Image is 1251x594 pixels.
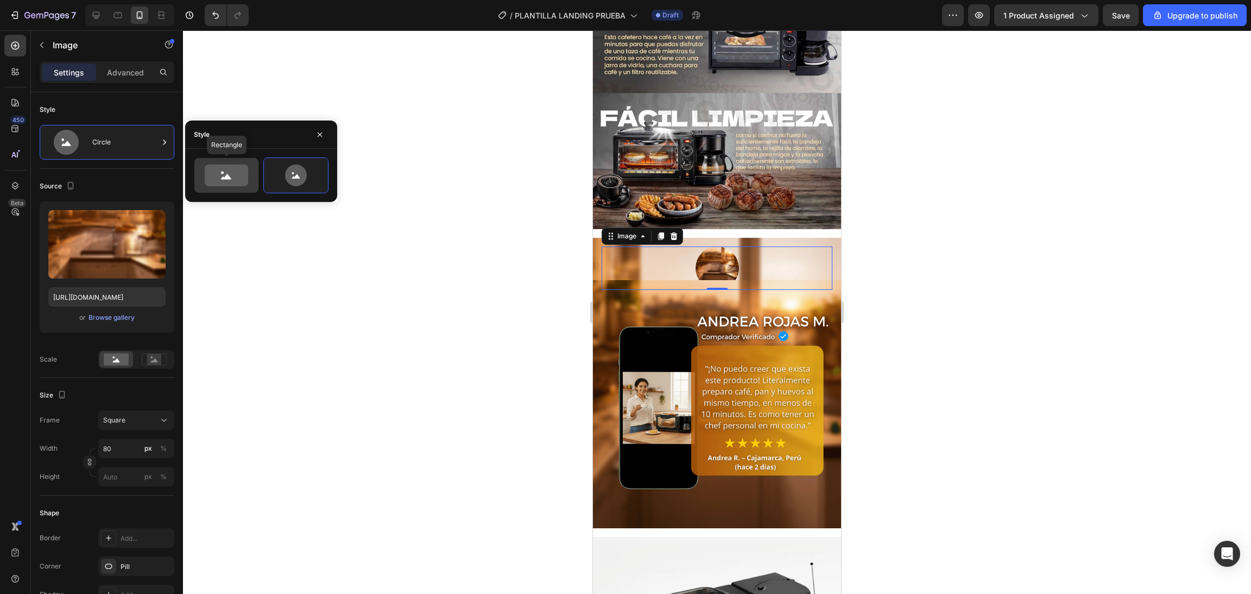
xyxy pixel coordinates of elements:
[40,561,61,571] div: Corner
[40,472,60,482] label: Height
[144,444,152,453] div: px
[121,562,172,572] div: Pill
[71,9,76,22] p: 7
[1103,4,1139,26] button: Save
[40,179,77,194] div: Source
[160,472,167,482] div: %
[98,410,174,430] button: Square
[205,4,249,26] div: Undo/Redo
[510,10,513,21] span: /
[1214,541,1240,567] div: Open Intercom Messenger
[54,67,84,78] p: Settings
[53,39,145,52] p: Image
[157,442,170,455] button: px
[194,130,210,140] div: Style
[144,472,152,482] div: px
[92,130,159,155] div: Circle
[1143,4,1247,26] button: Upgrade to publish
[1112,11,1130,20] span: Save
[40,508,59,518] div: Shape
[994,4,1098,26] button: 1 product assigned
[103,415,125,425] span: Square
[1003,10,1074,21] span: 1 product assigned
[8,199,26,207] div: Beta
[40,105,55,115] div: Style
[515,10,625,21] span: PLANTILLA LANDING PRUEBA
[121,534,172,544] div: Add...
[40,415,60,425] label: Frame
[107,67,144,78] p: Advanced
[40,355,57,364] div: Scale
[48,210,166,279] img: preview-image
[157,470,170,483] button: px
[79,311,86,324] span: or
[160,444,167,453] div: %
[48,287,166,307] input: https://example.com/image.jpg
[4,4,81,26] button: 7
[98,439,174,458] input: px%
[40,388,68,403] div: Size
[40,444,58,453] label: Width
[88,312,135,323] button: Browse gallery
[142,442,155,455] button: %
[10,116,26,124] div: 450
[89,313,135,323] div: Browse gallery
[98,467,174,486] input: px%
[593,30,841,594] iframe: Design area
[662,10,679,20] span: Draft
[1152,10,1237,21] div: Upgrade to publish
[142,470,155,483] button: %
[40,533,61,543] div: Border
